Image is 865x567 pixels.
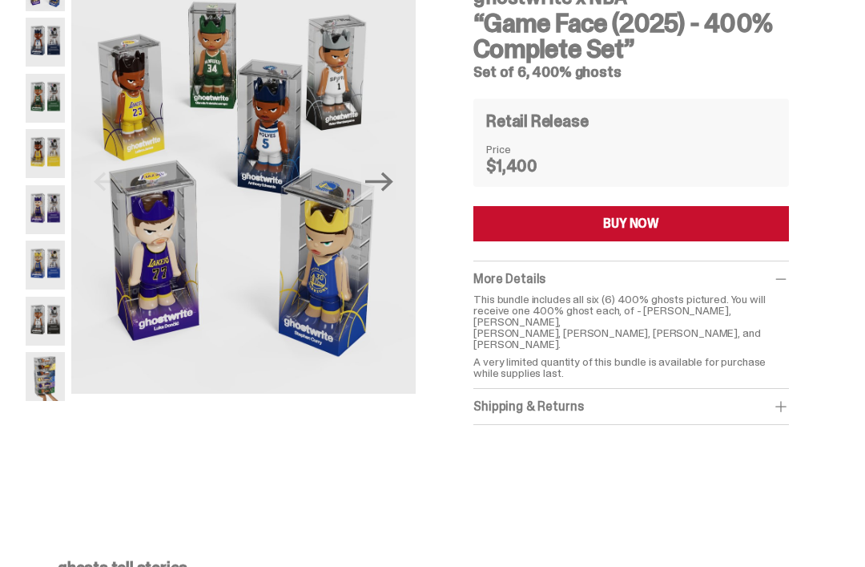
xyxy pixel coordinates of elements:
img: NBA-400-HG-Ant.png [26,18,65,67]
h4: Retail Release [486,113,588,129]
img: NBA-400-HG-Steph.png [26,241,65,290]
dd: $1,400 [486,158,566,174]
div: BUY NOW [603,217,659,230]
h3: “Game Face (2025) - 400% Complete Set” [473,10,789,62]
button: BUY NOW [473,206,789,241]
button: Next [361,164,396,200]
img: NBA-400-HG-Luka.png [26,185,65,234]
img: NBA-400-HG-Scale.png [26,352,65,401]
span: More Details [473,270,545,287]
p: A very limited quantity of this bundle is available for purchase while supplies last. [473,356,789,379]
dt: Price [486,144,566,155]
img: NBA-400-HG%20Bron.png [26,129,65,178]
h5: Set of 6, 400% ghosts [473,65,789,79]
div: Shipping & Returns [473,399,789,415]
p: This bundle includes all six (6) 400% ghosts pictured. You will receive one 400% ghost each, of -... [473,294,789,350]
img: NBA-400-HG-Giannis.png [26,74,65,123]
img: NBA-400-HG-Wemby.png [26,297,65,346]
